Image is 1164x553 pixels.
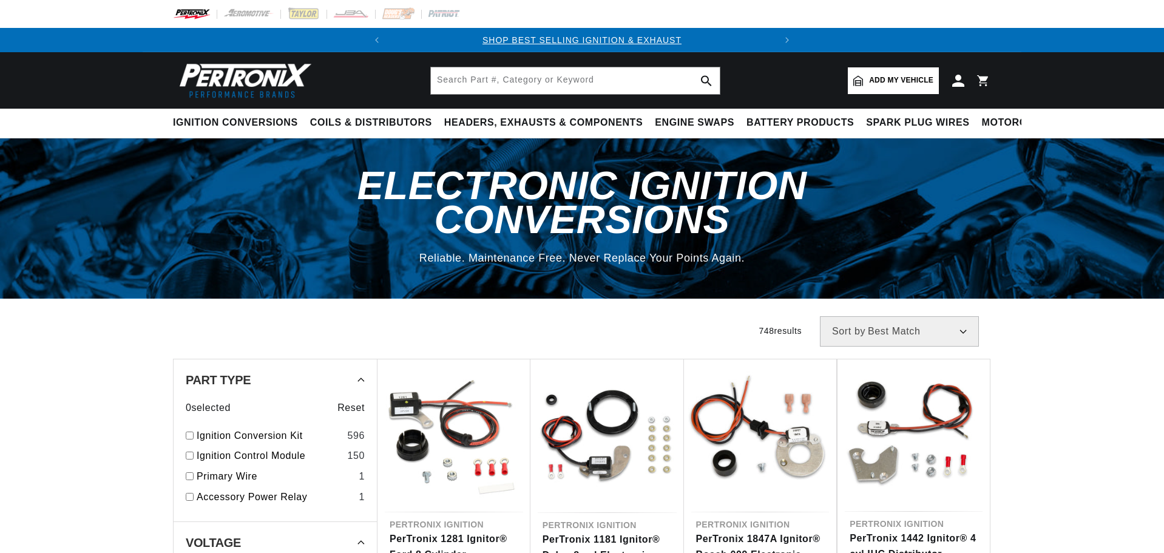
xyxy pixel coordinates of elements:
summary: Headers, Exhausts & Components [438,109,649,137]
select: Sort by [820,316,979,347]
span: Coils & Distributors [310,117,432,129]
span: Ignition Conversions [173,117,298,129]
summary: Engine Swaps [649,109,740,137]
div: 1 of 2 [389,33,775,47]
div: 1 [359,469,365,484]
span: Battery Products [746,117,854,129]
span: Sort by [832,327,865,336]
button: Translation missing: en.sections.announcements.next_announcement [775,28,799,52]
span: Motorcycle [982,117,1054,129]
div: 596 [347,428,365,444]
span: Add my vehicle [869,75,933,86]
div: 150 [347,448,365,464]
span: 748 results [759,326,802,336]
span: Engine Swaps [655,117,734,129]
span: Electronic Ignition Conversions [357,163,807,241]
a: Ignition Control Module [197,448,342,464]
input: Search Part #, Category or Keyword [431,67,720,94]
span: Part Type [186,374,251,386]
span: Reliable. Maintenance Free. Never Replace Your Points Again. [419,252,745,264]
img: Pertronix [173,59,313,101]
span: Reset [337,400,365,416]
a: Primary Wire [197,469,354,484]
span: 0 selected [186,400,231,416]
span: Voltage [186,537,241,549]
button: search button [693,67,720,94]
summary: Motorcycle [976,109,1060,137]
summary: Battery Products [740,109,860,137]
button: Translation missing: en.sections.announcements.previous_announcement [365,28,389,52]
a: SHOP BEST SELLING IGNITION & EXHAUST [482,35,682,45]
a: Accessory Power Relay [197,489,354,505]
span: Spark Plug Wires [866,117,969,129]
a: Ignition Conversion Kit [197,428,342,444]
slideshow-component: Translation missing: en.sections.announcements.announcement_bar [143,28,1021,52]
div: Announcement [389,33,775,47]
summary: Coils & Distributors [304,109,438,137]
div: 1 [359,489,365,505]
a: Add my vehicle [848,67,939,94]
span: Headers, Exhausts & Components [444,117,643,129]
summary: Ignition Conversions [173,109,304,137]
summary: Spark Plug Wires [860,109,975,137]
